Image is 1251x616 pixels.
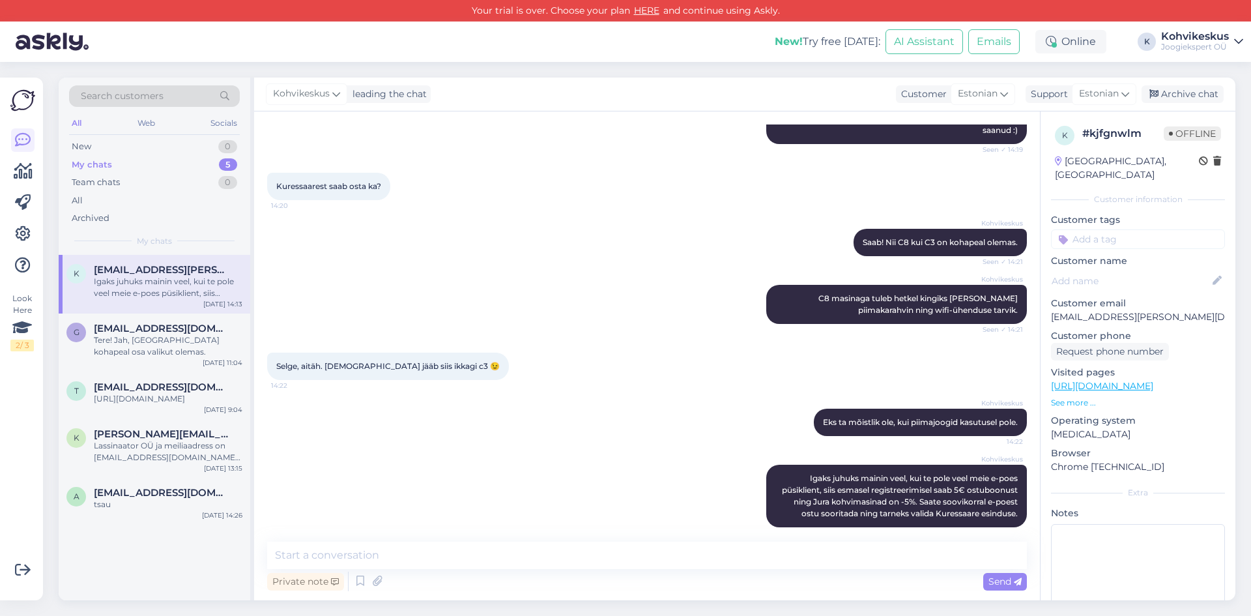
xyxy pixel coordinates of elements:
div: 5 [219,158,237,171]
span: Saab! Nii C8 kui C3 on kohapeal olemas. [863,237,1018,247]
div: [DATE] 14:13 [203,299,242,309]
input: Add a tag [1051,229,1225,249]
span: Estonian [958,87,998,101]
span: a [74,491,79,501]
a: [URL][DOMAIN_NAME] [1051,380,1153,392]
div: Kohvikeskus [1161,31,1229,42]
b: New! [775,35,803,48]
div: All [72,194,83,207]
span: t [74,386,79,396]
div: Team chats [72,176,120,189]
span: Kuressaarest saab osta ka? [276,181,381,191]
span: Kohvikeskus [974,398,1023,408]
button: AI Assistant [885,29,963,54]
p: Customer name [1051,254,1225,268]
span: Igaks juhuks mainin veel, kui te pole veel meie e-poes püsiklient, siis esmasel registreerimisel ... [782,473,1020,518]
p: Customer phone [1051,329,1225,343]
p: Operating system [1051,414,1225,428]
span: g [74,327,79,337]
div: Support [1026,87,1068,101]
span: K [74,269,79,278]
span: Kohvikeskus [974,274,1023,284]
span: Estonian [1079,87,1119,101]
div: Socials [208,115,240,132]
div: Request phone number [1051,343,1169,360]
p: Customer email [1051,297,1225,310]
div: Web [135,115,158,132]
img: Askly Logo [10,88,35,113]
div: New [72,140,91,153]
span: 14:20 [271,201,320,211]
span: Kohvikeskus [273,87,330,101]
p: [EMAIL_ADDRESS][PERSON_NAME][DOMAIN_NAME] [1051,310,1225,324]
p: Customer tags [1051,213,1225,227]
div: Customer information [1051,194,1225,205]
span: Seen ✓ 14:19 [974,145,1023,154]
div: 0 [218,176,237,189]
span: Search customers [81,89,164,103]
span: My chats [137,235,172,247]
span: Kristo@lassi.ee [94,428,229,440]
input: Add name [1052,274,1210,288]
p: Notes [1051,506,1225,520]
span: Kohvikeskus [974,218,1023,228]
div: # kjfgnwlm [1082,126,1164,141]
span: Keidi.amberg@gmail.com [94,264,229,276]
div: Lassinaator OÜ ja meiliaadress on [EMAIL_ADDRESS][DOMAIN_NAME]. Aitäh! [94,440,242,463]
span: 14:25 [974,528,1023,538]
span: Offline [1164,126,1221,141]
span: anette.p2rn@gmail.com [94,487,229,499]
div: [DATE] 11:04 [203,358,242,368]
div: Online [1035,30,1106,53]
div: [DATE] 9:04 [204,405,242,415]
div: leading the chat [347,87,427,101]
div: Archive chat [1142,85,1224,103]
div: [DATE] 14:26 [202,510,242,520]
div: Look Here [10,293,34,351]
span: 14:22 [271,381,320,390]
p: Chrome [TECHNICAL_ID] [1051,460,1225,474]
div: Private note [267,573,344,591]
div: [GEOGRAPHIC_DATA], [GEOGRAPHIC_DATA] [1055,154,1199,182]
div: Try free [DATE]: [775,34,880,50]
span: greyfish58@gmail.com [94,323,229,334]
div: tsau [94,499,242,510]
div: K [1138,33,1156,51]
div: Igaks juhuks mainin veel, kui te pole veel meie e-poes püsiklient, siis esmasel registreerimisel ... [94,276,242,299]
div: Customer [896,87,947,101]
p: [MEDICAL_DATA] [1051,428,1225,441]
span: Seen ✓ 14:21 [974,257,1023,267]
div: 0 [218,140,237,153]
span: k [1062,130,1068,140]
span: C8 masinaga tuleb hetkel kingiks [PERSON_NAME] piimakarahvin ning wifi-ühenduse tarvik. [818,293,1020,315]
p: Browser [1051,447,1225,460]
p: Visited pages [1051,366,1225,379]
span: Eks ta mõistlik ole, kui piimajoogid kasutusel pole. [823,417,1018,427]
span: Kohvikeskus [974,454,1023,464]
div: Extra [1051,487,1225,499]
div: Archived [72,212,109,225]
div: [DATE] 13:15 [204,463,242,473]
div: All [69,115,84,132]
span: terask@hotmail.com [94,381,229,393]
span: K [74,433,79,443]
span: Send [988,576,1022,587]
button: Emails [968,29,1020,54]
span: 14:22 [974,437,1023,447]
span: Seen ✓ 14:21 [974,325,1023,334]
div: Tere! Jah, [GEOGRAPHIC_DATA] kohapeal osa valikut olemas. [94,334,242,358]
div: [URL][DOMAIN_NAME] [94,393,242,405]
a: KohvikeskusJoogiekspert OÜ [1161,31,1243,52]
div: My chats [72,158,112,171]
a: HERE [630,5,663,16]
p: See more ... [1051,397,1225,409]
span: Selge, aitäh. [DEMOGRAPHIC_DATA] jääb siis ikkagi c3 😉 [276,361,500,371]
div: Joogiekspert OÜ [1161,42,1229,52]
div: 2 / 3 [10,340,34,351]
